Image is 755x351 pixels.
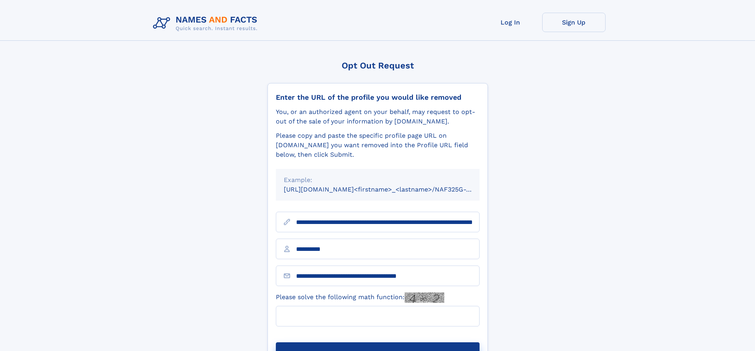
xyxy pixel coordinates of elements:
[276,93,480,102] div: Enter the URL of the profile you would like removed
[479,13,542,32] a: Log In
[268,61,488,70] div: Opt Out Request
[284,175,472,185] div: Example:
[542,13,606,32] a: Sign Up
[150,13,264,34] img: Logo Names and Facts
[276,131,480,159] div: Please copy and paste the specific profile page URL on [DOMAIN_NAME] you want removed into the Pr...
[276,292,444,303] label: Please solve the following math function:
[276,107,480,126] div: You, or an authorized agent on your behalf, may request to opt-out of the sale of your informatio...
[284,186,495,193] small: [URL][DOMAIN_NAME]<firstname>_<lastname>/NAF325G-xxxxxxxx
